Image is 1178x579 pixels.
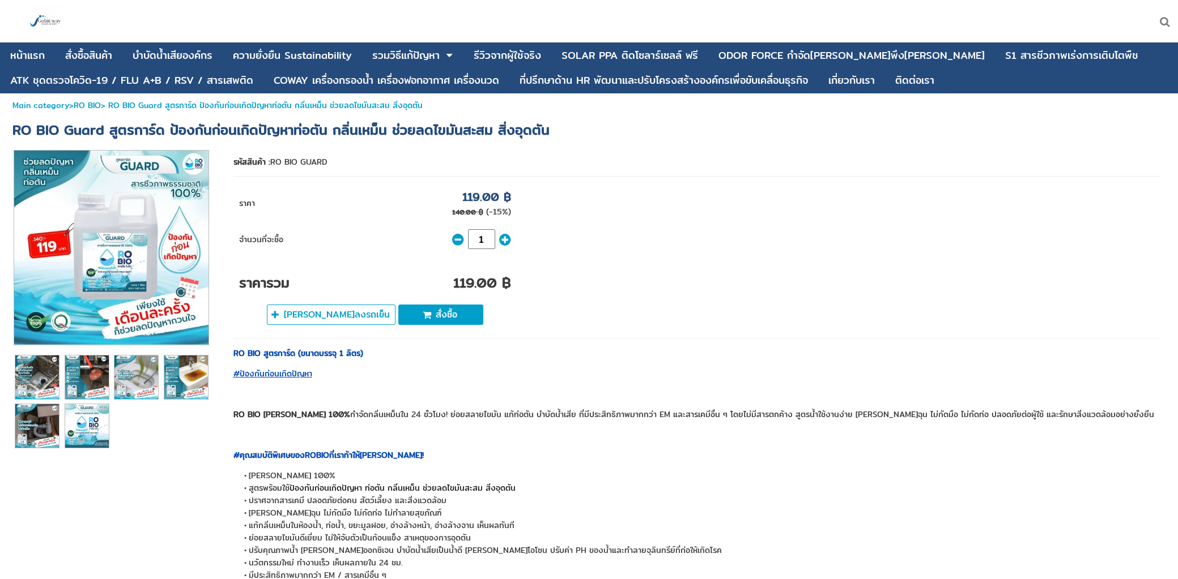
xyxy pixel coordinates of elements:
span: [PERSON_NAME]ฉุน ไม่กัดมือ ไม่กัดท่อ ไม่ทำลายสุขภัณฑ์ [249,507,441,519]
img: a2cc9d2444c145c1adb62c47a1249aa7 [114,355,158,399]
a: รีวิวจากผู้ใช้จริง [474,45,541,66]
img: f0e08fde1d25441d9cf2c55956afcbe5 [15,404,59,448]
a: Main category [12,99,69,111]
a: รวมวิธีแก้ปัญหา [372,45,440,66]
a: ติดต่อเรา [895,70,934,91]
b: รหัสสินค้า : [233,156,270,168]
div: สั่งซื้อสินค้า [65,50,112,61]
span: แก้กลิ่นเหม็นในห้องน้ำ, ท่อน้ำ, ขยะมูลฝอย, อ่างล้างหน้า, อ่างล้างจาน เห็นผลทันที [249,519,514,531]
span: สั่งซื้อ [436,308,457,321]
span: RO BIO Guard สูตรการ์ด ป้องกันก่อนเกิดปัญหาท่อตัน กลิ่นเหม็น ช่วยลดไขมันสะสม สิ่งอุดตัน [12,119,550,140]
img: f0b7a368a6ac4a45b974537db8f3fc2b [14,151,209,345]
img: bb66f525f1004e2ca805876aa597221b [65,355,109,399]
p: 140.00 ฿ [452,207,483,217]
button: สั่งซื้อ [398,304,483,325]
img: 0b9e57011a014be485763f8f1952d20d [164,355,208,399]
img: ae94411da7f040fe984dc4babdc27668 [15,355,59,399]
a: เกี่ยวกับเรา [828,70,875,91]
div: บําบัดน้ำเสียองค์กร [133,50,212,61]
a: ที่ปรึกษาด้าน HR พัฒนาและปรับโครงสร้างองค์กรเพื่อขับเคลื่อนธุรกิจ [520,70,808,91]
a: ATK ชุดตรวจโควิด-19 / FLU A+B / RSV / สารเสพติด [10,70,253,91]
span: ปรับคุณภาพน้ำ [PERSON_NAME]ออกซิเจน บำบัดน้ำเสียเป็นน้ำดี [PERSON_NAME]โอโซน ปรับค่า PH ของน้ำและ... [249,544,722,556]
td: ราคา [233,182,318,224]
strong: RO BIO [PERSON_NAME] 100% [233,408,350,421]
div: SOLAR PPA ติดโซลาร์เซลล์ ฟรี [562,50,698,61]
span: นวัตกรรมใหม่ ทำงานเร็ว เห็นผลภายใน 24 ชม. [249,556,403,569]
div: COWAY เครื่องกรองน้ำ เครื่องฟอกอากาศ เครื่องนวด [274,75,499,85]
a: S1 สารชีวภาพเร่งการเติบโตพืช [1005,45,1138,66]
td: ราคารวม [233,255,318,299]
a: SOLAR PPA ติดโซลาร์เซลล์ ฟรี [562,45,698,66]
div: ติดต่อเรา [895,75,934,85]
span: (-15%) [486,205,511,218]
span: [PERSON_NAME] 100% [249,469,335,482]
a: บําบัดน้ำเสียองค์กร [133,45,212,66]
span: RO BIO GUARD [270,156,328,168]
strong: RO BIO สูตรการ์ด (ขนาดบรรจุ 1 ลิตร) [233,347,363,359]
div: เกี่ยวกับเรา [828,75,875,85]
span: [PERSON_NAME]ลงรถเข็น [284,308,390,321]
div: ความยั่งยืน Sustainability [233,50,352,61]
div: ATK ชุดตรวจโควิด-19 / FLU A+B / RSV / สารเสพติด [10,75,253,85]
div: รวมวิธีแก้ปัญหา [372,50,440,61]
div: ที่ปรึกษาด้าน HR พัฒนาและปรับโครงสร้างองค์กรเพื่อขับเคลื่อนธุรกิจ [520,75,808,85]
span: ย่อยสลายไขมันดีเยี่ยม ไม่ให้จับตัวเป็นก้อนแข็ง สาเหตุของการอุดตัน [249,531,471,544]
div: หน้าแรก [10,50,45,61]
td: 119.00 ฿ [318,255,517,299]
a: ODOR FORCE กำจัด[PERSON_NAME]พึง[PERSON_NAME] [718,45,985,66]
div: รีวิวจากผู้ใช้จริง [474,50,541,61]
span: จำนวนที่จะซื้อ [239,233,283,246]
a: หน้าแรก [10,45,45,66]
a: สั่งซื้อสินค้า [65,45,112,66]
p: กำจัดกลิ่นเหม็นใน 24 ชั่วโมง! ย่อยสลายไขมัน แก้ท่อตัน บำบัดน้ำเสีย ที่มีประสิทธิภาพมากกว่า EM และ... [233,408,1161,421]
li: สูตรพร้อมใช้ [256,482,1161,494]
a: COWAY เครื่องกรองน้ำ เครื่องฟอกอากาศ เครื่องนวด [274,70,499,91]
button: [PERSON_NAME]ลงรถเข็น [267,304,395,325]
img: large-1644130236041.jpg [28,5,62,38]
strong: #คุณสมบัติพิเศษของROBIOที่เราท้าให้[PERSON_NAME]! [233,449,424,461]
span: ปราศจากสารเคมี ปลอดภัยต่อคน สัตว์เลี้ยง และสิ่งแวดล้อม [249,494,446,507]
span: ป้องกันก่อนเกิดปัญหา ท่อตัน กลิ่นเหม็น ช่วยลดไขมันสะสม สิ่งอุดตัน [290,482,516,494]
a: RO BIO [74,99,101,111]
div: S1 สารชีวภาพเร่งการเติบโตพืช [1005,50,1138,61]
div: ODOR FORCE กำจัด[PERSON_NAME]พึง[PERSON_NAME] [718,50,985,61]
a: #ป้องกันก่อนเกิดปัญหา [233,367,312,380]
a: ความยั่งยืน Sustainability [233,45,352,66]
img: ff083798cff14dec804b1c4c54393dd6 [65,404,109,448]
p: 119.00 ฿ [462,188,511,205]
